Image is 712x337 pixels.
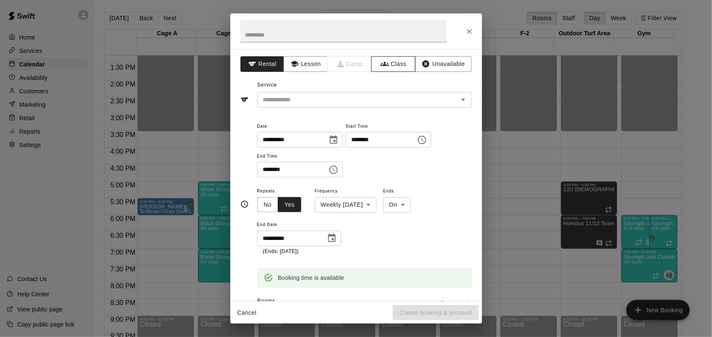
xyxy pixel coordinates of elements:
[325,132,342,148] button: Choose date, selected date is Aug 25, 2025
[315,197,376,213] div: Weekly [DATE]
[257,82,277,88] span: Service
[328,56,372,72] span: Camps can only be created in the Services page
[414,132,430,148] button: Choose time, selected time is 7:00 PM
[315,186,376,197] span: Frequency
[234,305,261,321] button: Cancel
[257,219,341,231] span: End Date
[325,161,342,178] button: Choose time, selected time is 8:00 PM
[240,200,249,208] svg: Timing
[415,56,472,72] button: Unavailable
[257,186,308,197] span: Repeats
[284,56,328,72] button: Lesson
[439,297,472,310] button: Remove all
[412,297,439,310] button: Add all
[346,121,431,132] span: Start Time
[257,298,275,304] span: Rooms
[371,56,415,72] button: Class
[257,121,343,132] span: Date
[257,197,279,213] button: No
[257,197,302,213] div: outlined button group
[278,270,344,285] div: Booking time is available
[240,95,249,104] svg: Service
[457,94,469,105] button: Open
[263,247,335,256] p: (Ends: [DATE])
[257,151,343,162] span: End Time
[462,24,477,39] button: Close
[240,56,284,72] button: Rental
[278,197,301,213] button: Yes
[383,186,411,197] span: Ends
[323,230,340,247] button: Choose date, selected date is Oct 27, 2025
[383,197,411,213] div: On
